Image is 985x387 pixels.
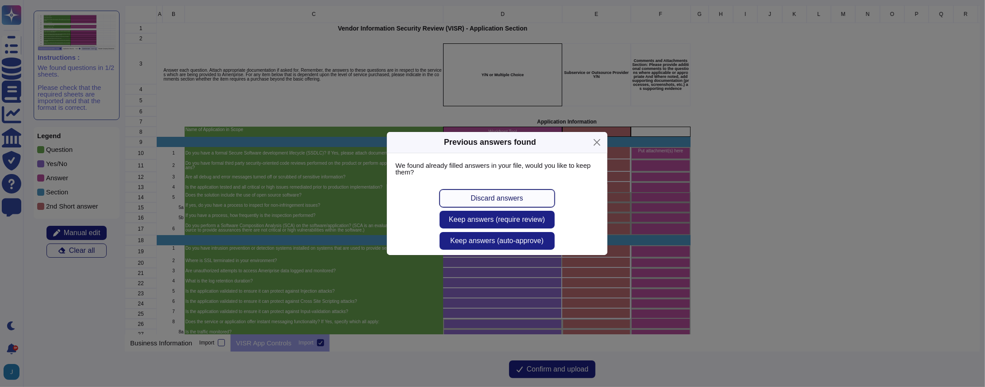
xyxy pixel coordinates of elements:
button: Keep answers (auto-approve) [440,232,555,250]
div: We found already filled answers in your file, would you like to keep them? [387,153,607,184]
span: Keep answers (auto-approve) [450,237,544,244]
button: Close [590,135,604,149]
span: Discard answers [471,195,523,202]
button: Keep answers (require review) [440,211,555,228]
span: Keep answers (require review) [449,216,545,223]
button: Discard answers [440,190,555,207]
div: Previous answers found [444,136,536,148]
